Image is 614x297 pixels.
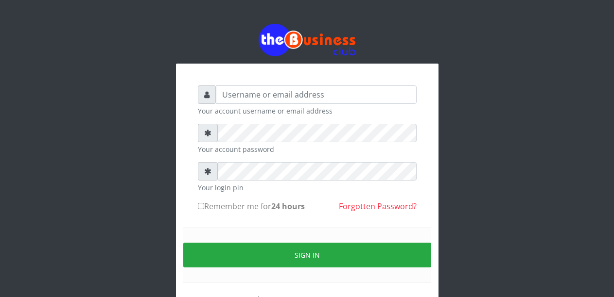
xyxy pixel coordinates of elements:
[339,201,417,212] a: Forgotten Password?
[216,85,417,104] input: Username or email address
[271,201,305,212] b: 24 hours
[198,200,305,212] label: Remember me for
[198,144,417,154] small: Your account password
[198,203,204,209] input: Remember me for24 hours
[198,182,417,193] small: Your login pin
[198,106,417,116] small: Your account username or email address
[183,243,431,267] button: Sign in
